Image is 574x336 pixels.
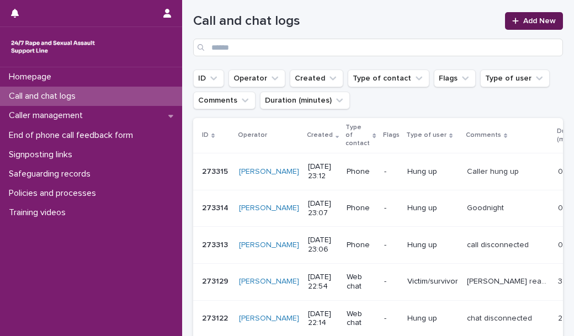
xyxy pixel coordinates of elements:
p: Created [307,129,333,141]
p: Phone [347,204,375,213]
p: Victim/survivor [407,277,458,286]
p: 273315 [202,165,230,177]
button: Duration (minutes) [260,92,350,109]
p: Safeguarding records [4,169,99,179]
p: [DATE] 23:06 [308,236,338,254]
p: call disconnected [467,238,531,250]
p: Caller hung up [467,165,521,177]
p: 273313 [202,238,230,250]
p: 2 [558,312,565,323]
p: 0 [558,238,565,250]
p: 0 [558,165,565,177]
a: [PERSON_NAME] [239,241,299,250]
p: [DATE] 23:07 [308,199,338,218]
p: chat disconnected [467,312,534,323]
button: Type of contact [348,70,429,87]
p: Policies and processes [4,188,105,199]
button: Comments [193,92,256,109]
p: Signposting links [4,150,81,160]
p: Phone [347,241,375,250]
p: 273129 [202,275,231,286]
p: - [384,277,398,286]
p: Web chat [347,273,375,291]
p: End of phone call feedback form [4,130,142,141]
p: Hung up [407,314,458,323]
p: - [384,241,398,250]
p: - [384,314,398,323]
button: Flags [434,70,476,87]
p: 273314 [202,201,231,213]
p: Web chat [347,310,375,328]
a: [PERSON_NAME] [239,314,299,323]
p: Caller management [4,110,92,121]
p: Homepage [4,72,60,82]
button: Type of user [480,70,550,87]
p: 0 [558,201,565,213]
button: ID [193,70,224,87]
p: Chatter reached out because she wanted to talk about the child abuse and sexual abuse she experie... [467,275,551,286]
p: [DATE] 22:14 [308,310,338,328]
p: - [384,167,398,177]
img: rhQMoQhaT3yELyF149Cw [9,36,97,58]
p: Phone [347,167,375,177]
button: Created [290,70,343,87]
h1: Call and chat logs [193,13,498,29]
p: Type of user [406,129,447,141]
p: Type of contact [346,121,370,150]
p: ID [202,129,209,141]
p: Hung up [407,204,458,213]
a: [PERSON_NAME] [239,277,299,286]
p: Operator [238,129,267,141]
a: Add New [505,12,563,30]
p: 273122 [202,312,230,323]
span: Add New [523,17,556,25]
button: Operator [228,70,285,87]
p: - [384,204,398,213]
a: [PERSON_NAME] [239,204,299,213]
a: [PERSON_NAME] [239,167,299,177]
p: 32 [558,275,569,286]
p: [DATE] 23:12 [308,162,338,181]
input: Search [193,39,563,56]
p: Hung up [407,241,458,250]
p: Hung up [407,167,458,177]
p: Training videos [4,207,75,218]
p: Comments [466,129,501,141]
p: Flags [383,129,400,141]
p: Goodnight [467,201,506,213]
p: [DATE] 22:54 [308,273,338,291]
p: Call and chat logs [4,91,84,102]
